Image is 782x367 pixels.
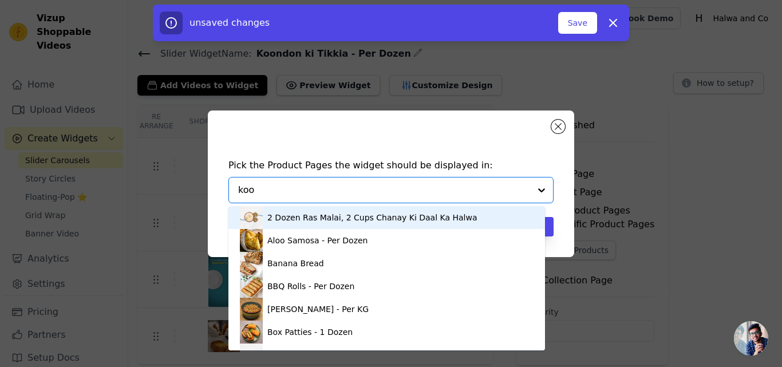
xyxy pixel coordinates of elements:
button: Save [558,12,597,34]
img: product thumbnail [240,206,263,229]
div: Box Patties - 1 Dozen [267,326,353,338]
img: product thumbnail [240,252,263,275]
div: 2 Dozen Ras Malai, 2 Cups Chanay Ki Daal Ka Halwa [267,212,477,223]
div: Banana Bread [267,258,324,269]
button: Close modal [551,120,565,133]
span: unsaved changes [189,17,270,28]
div: [PERSON_NAME] - Per KG [267,303,369,315]
input: Search by product title or paste product URL [238,183,530,197]
img: product thumbnail [240,344,263,366]
img: product thumbnail [240,229,263,252]
a: Open chat [734,321,768,356]
img: product thumbnail [240,298,263,321]
div: BBQ Rolls - Per Dozen [267,281,354,292]
img: product thumbnail [240,275,263,298]
h4: Pick the Product Pages the widget should be displayed in: [228,159,554,172]
img: product thumbnail [240,321,263,344]
div: Buy 2 Big Banana Bread, Get 1 Small Free [267,349,436,361]
div: Aloo Samosa - Per Dozen [267,235,368,246]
